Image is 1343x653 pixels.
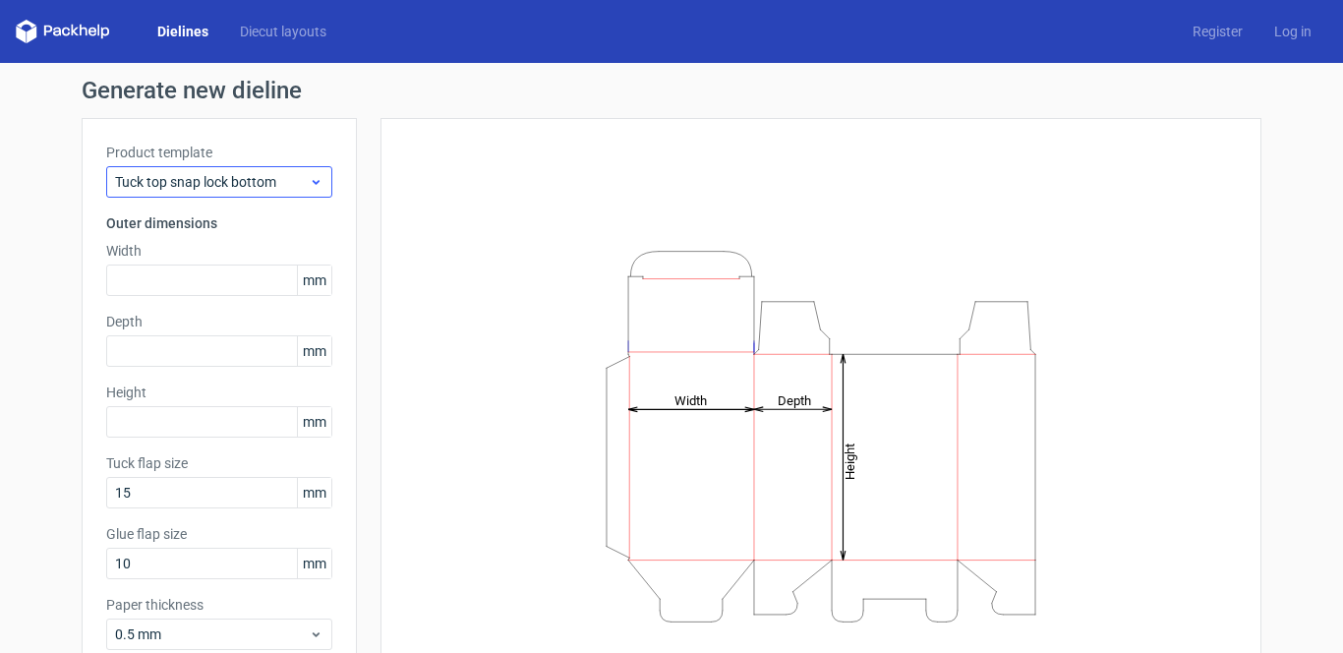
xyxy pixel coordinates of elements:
[1177,22,1258,41] a: Register
[778,392,811,407] tspan: Depth
[82,79,1261,102] h1: Generate new dieline
[297,549,331,578] span: mm
[106,312,332,331] label: Depth
[843,443,857,479] tspan: Height
[106,143,332,162] label: Product template
[1258,22,1327,41] a: Log in
[115,624,309,644] span: 0.5 mm
[106,241,332,261] label: Width
[674,392,707,407] tspan: Width
[106,453,332,473] label: Tuck flap size
[224,22,342,41] a: Diecut layouts
[297,336,331,366] span: mm
[297,407,331,437] span: mm
[297,266,331,295] span: mm
[142,22,224,41] a: Dielines
[106,213,332,233] h3: Outer dimensions
[115,172,309,192] span: Tuck top snap lock bottom
[106,595,332,615] label: Paper thickness
[297,478,331,507] span: mm
[106,524,332,544] label: Glue flap size
[106,383,332,402] label: Height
